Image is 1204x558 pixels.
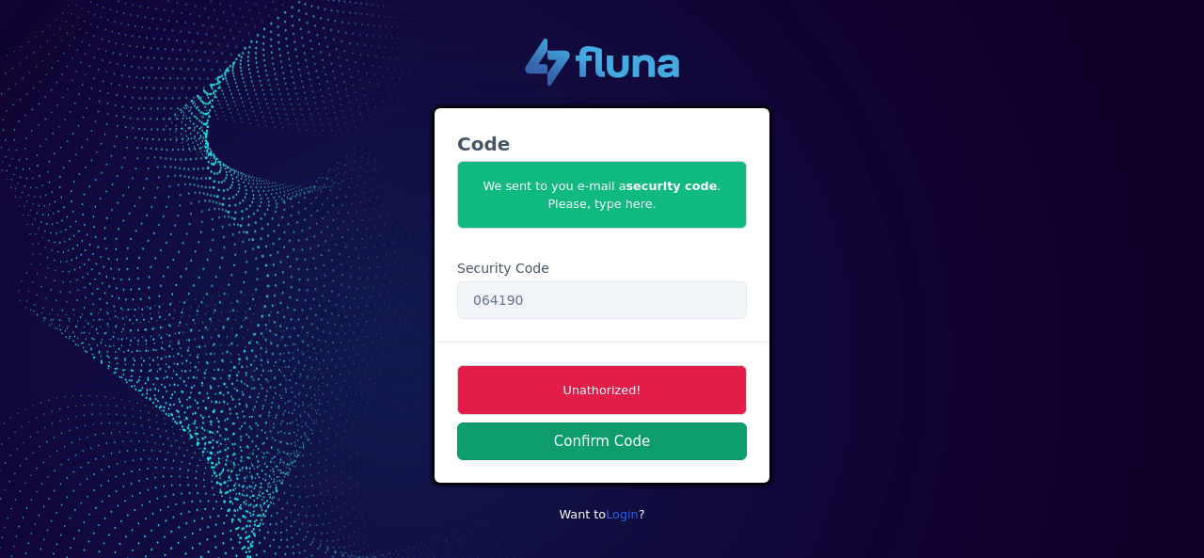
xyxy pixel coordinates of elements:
b: security code [626,179,718,193]
a: Login [606,507,639,521]
span: Unathorized! [457,365,747,415]
label: Security Code [457,259,549,279]
input: 000000 [457,281,747,319]
button: Confirm Code [457,422,747,460]
h3: Code [457,131,747,157]
p: Want to ? [435,505,769,523]
span: We sent to you e-mail a . Please, type here. [457,161,747,229]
